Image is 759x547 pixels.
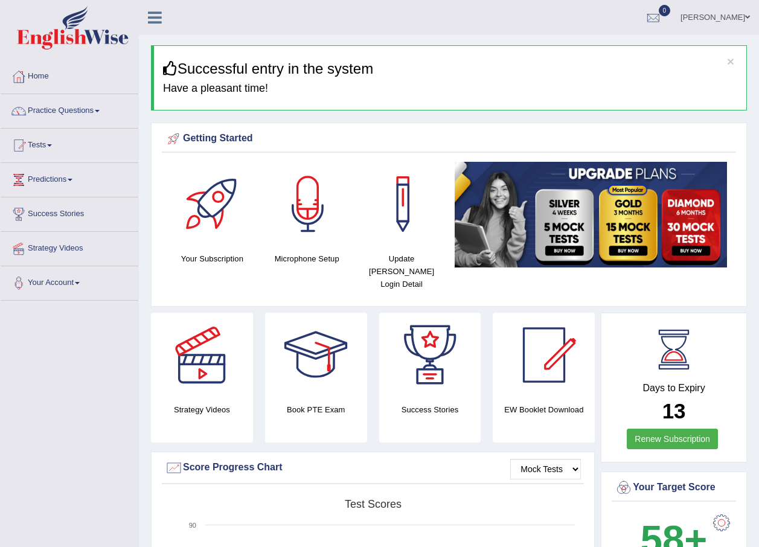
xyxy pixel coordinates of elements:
[360,252,443,290] h4: Update [PERSON_NAME] Login Detail
[493,403,595,416] h4: EW Booklet Download
[1,266,138,296] a: Your Account
[345,498,402,510] tspan: Test scores
[727,55,734,68] button: ×
[151,403,253,416] h4: Strategy Videos
[1,129,138,159] a: Tests
[163,83,737,95] h4: Have a pleasant time!
[627,429,718,449] a: Renew Subscription
[1,163,138,193] a: Predictions
[266,252,348,265] h4: Microphone Setup
[163,61,737,77] h3: Successful entry in the system
[171,252,254,265] h4: Your Subscription
[189,522,196,529] text: 90
[265,403,367,416] h4: Book PTE Exam
[659,5,671,16] span: 0
[662,399,686,423] b: 13
[379,403,481,416] h4: Success Stories
[1,232,138,262] a: Strategy Videos
[615,383,733,394] h4: Days to Expiry
[1,60,138,90] a: Home
[615,479,733,497] div: Your Target Score
[455,162,727,267] img: small5.jpg
[1,197,138,228] a: Success Stories
[165,130,733,148] div: Getting Started
[165,459,581,477] div: Score Progress Chart
[1,94,138,124] a: Practice Questions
